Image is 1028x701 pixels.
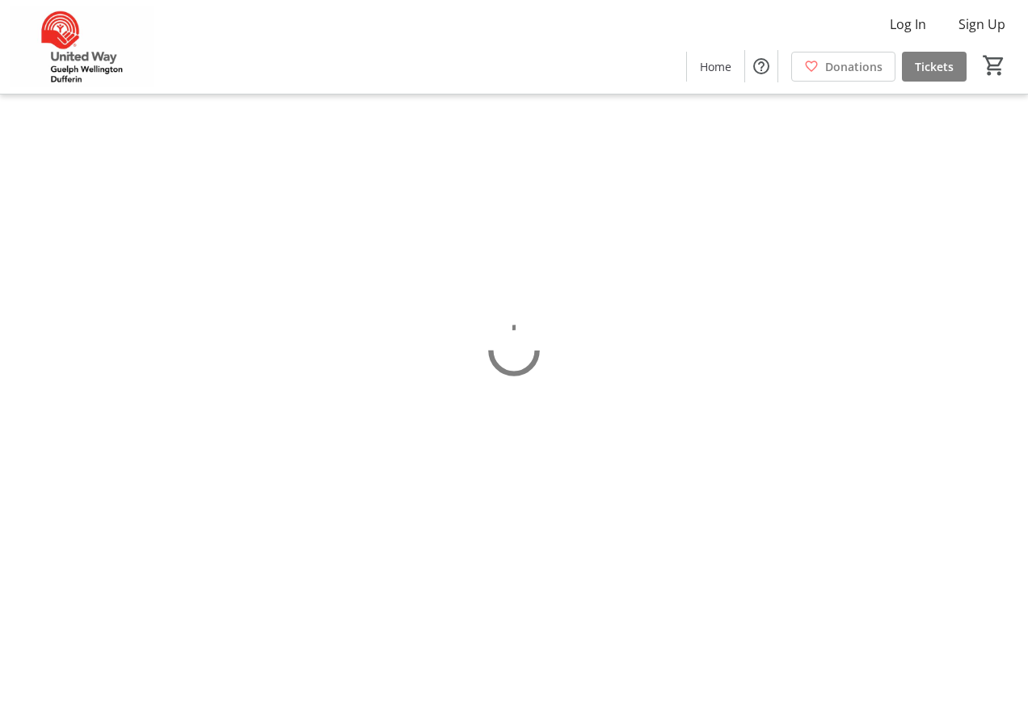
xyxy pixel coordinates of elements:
a: Donations [791,52,895,82]
span: Log In [890,15,926,34]
a: Tickets [902,52,967,82]
a: Home [687,52,744,82]
button: Sign Up [946,11,1018,37]
button: Help [745,50,777,82]
button: Log In [877,11,939,37]
button: Cart [980,51,1009,80]
span: Tickets [915,58,954,75]
img: United Way Guelph Wellington Dufferin's Logo [10,6,154,87]
span: Home [700,58,731,75]
span: Donations [825,58,883,75]
span: Sign Up [958,15,1005,34]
